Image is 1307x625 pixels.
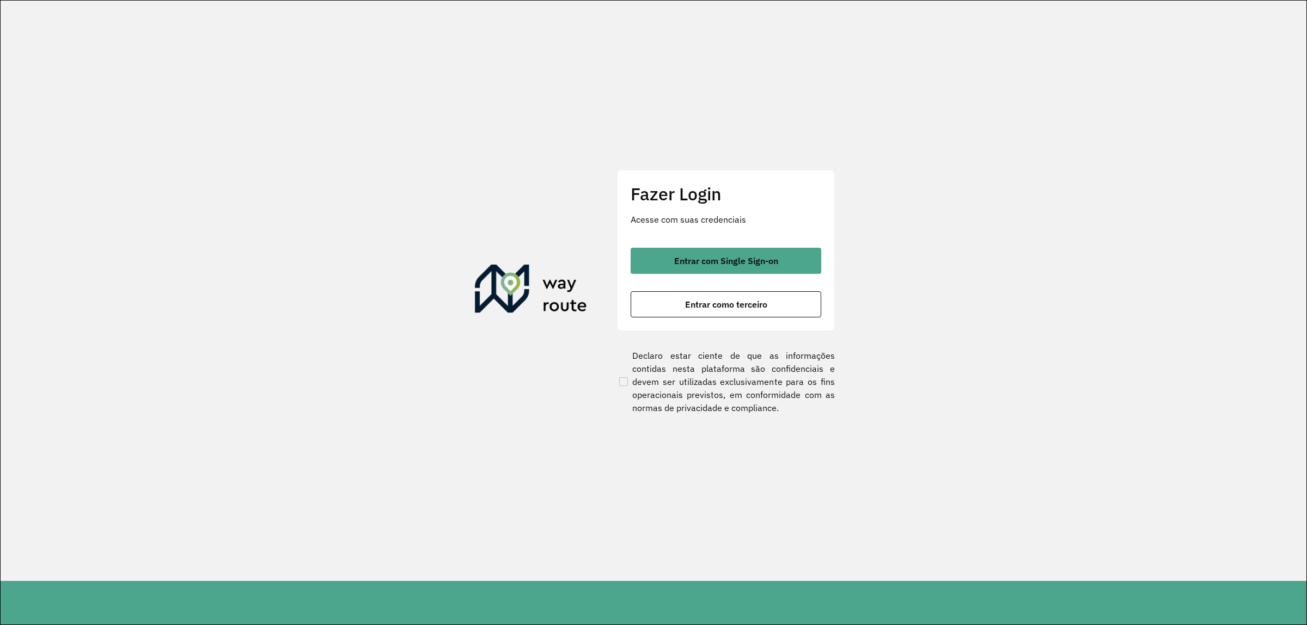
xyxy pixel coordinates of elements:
label: Declaro estar ciente de que as informações contidas nesta plataforma são confidenciais e devem se... [617,349,835,414]
p: Acesse com suas credenciais [631,213,821,226]
img: Roteirizador AmbevTech [475,265,587,317]
span: Entrar como terceiro [685,300,767,309]
button: button [631,248,821,274]
button: button [631,291,821,317]
h2: Fazer Login [631,183,821,204]
span: Entrar com Single Sign-on [674,256,778,265]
